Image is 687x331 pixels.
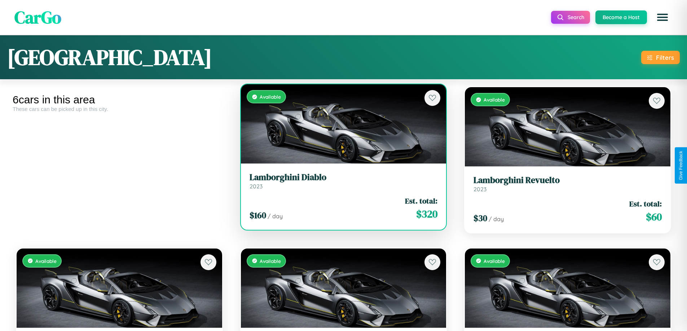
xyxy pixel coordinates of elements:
span: Available [260,258,281,264]
span: / day [489,215,504,223]
h3: Lamborghini Diablo [250,172,438,183]
span: Available [484,97,505,103]
span: Available [484,258,505,264]
span: / day [268,213,283,220]
span: Est. total: [629,198,662,209]
button: Open menu [652,7,673,27]
button: Search [551,11,590,24]
div: These cars can be picked up in this city. [13,106,226,112]
span: $ 160 [250,209,266,221]
span: Est. total: [405,196,437,206]
a: Lamborghini Diablo2023 [250,172,438,190]
div: Give Feedback [678,151,683,180]
span: Available [260,94,281,100]
a: Lamborghini Revuelto2023 [474,175,662,193]
button: Filters [641,51,680,64]
h1: [GEOGRAPHIC_DATA] [7,43,212,72]
span: Search [568,14,584,21]
div: 6 cars in this area [13,94,226,106]
span: 2023 [474,185,486,193]
span: 2023 [250,183,263,190]
div: Filters [656,54,674,61]
span: $ 60 [646,210,662,224]
span: Available [35,258,57,264]
span: CarGo [14,5,61,29]
button: Become a Host [595,10,647,24]
h3: Lamborghini Revuelto [474,175,662,185]
span: $ 30 [474,212,487,224]
span: $ 320 [416,207,437,221]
